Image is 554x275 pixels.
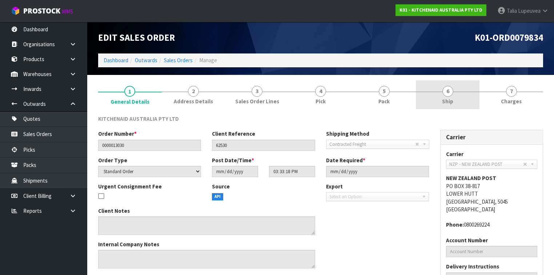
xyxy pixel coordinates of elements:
label: Export [326,183,343,190]
a: Sales Orders [164,57,193,64]
span: 1 [124,86,135,97]
span: Manage [199,57,217,64]
span: Talia [507,7,517,14]
span: Charges [501,97,522,105]
label: Carrier [446,150,463,158]
span: Edit Sales Order [98,32,175,43]
span: Ship [442,97,453,105]
span: Lupeuvea [518,7,541,14]
span: ProStock [23,6,60,16]
a: K01 - KITCHENAID AUSTRALIA PTY LTD [396,4,486,16]
strong: K01 - KITCHENAID AUSTRALIA PTY LTD [400,7,482,13]
span: 4 [315,86,326,97]
span: 2 [188,86,199,97]
span: 3 [252,86,262,97]
strong: NEW ZEALAND POST [446,175,496,182]
label: Internal Company Notes [98,240,159,248]
span: KITCHENAID AUSTRALIA PTY LTD [98,115,179,122]
span: 7 [506,86,517,97]
address: 0800269224 [446,221,538,228]
input: Order Number [98,140,201,151]
label: Client Notes [98,207,130,215]
label: Client Reference [212,130,255,137]
input: Client Reference [212,140,315,151]
h3: Carrier [446,134,538,141]
span: K01-ORD0079834 [475,32,543,43]
a: Dashboard [104,57,128,64]
span: Pack [378,97,390,105]
label: Post Date/Time [212,156,254,164]
a: Outwards [135,57,157,64]
label: Order Number [98,130,137,137]
label: Date Required [326,156,365,164]
label: Delivery Instructions [446,263,499,270]
label: Account Number [446,236,488,244]
label: Shipping Method [326,130,369,137]
span: Sales Order Lines [235,97,279,105]
label: Urgent Consignment Fee [98,183,162,190]
span: General Details [111,98,149,105]
span: Address Details [174,97,213,105]
span: API [212,193,223,200]
span: 6 [442,86,453,97]
span: Pick [316,97,326,105]
address: PO BOX 38-817 LOWER HUTT [GEOGRAPHIC_DATA], 5045 [GEOGRAPHIC_DATA] [446,174,538,213]
span: NZP - NEW ZEALAND POST [449,160,523,169]
input: Account Number [446,246,538,257]
img: cube-alt.png [11,6,20,15]
small: WMS [62,8,73,15]
label: Order Type [98,156,127,164]
span: 5 [379,86,390,97]
strong: phone [446,221,464,228]
label: Source [212,183,230,190]
span: Contracted Freight [329,140,415,149]
span: Select an Option [329,192,419,201]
